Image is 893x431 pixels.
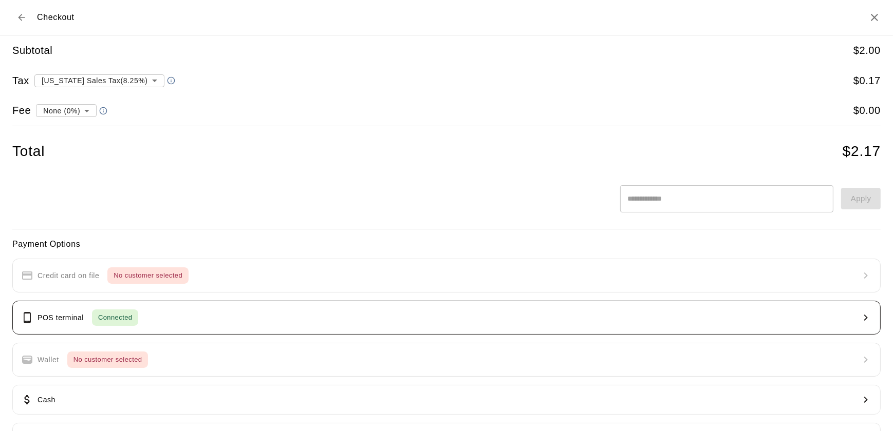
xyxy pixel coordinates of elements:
button: Back to cart [12,8,31,27]
h5: Fee [12,104,31,117]
h5: $ 0.00 [853,104,881,117]
p: Cash [38,395,55,405]
h5: $ 2.00 [853,44,881,57]
p: POS terminal [38,312,84,323]
button: Cash [12,385,881,415]
div: None (0%) [36,101,97,120]
h5: $ 0.17 [853,74,881,88]
button: POS terminalConnected [12,301,881,335]
h4: $ 2.17 [843,143,881,161]
div: [US_STATE] Sales Tax ( 8.25 %) [34,71,164,90]
h4: Total [12,143,45,161]
div: Checkout [12,8,75,27]
button: Close [868,11,881,24]
h5: Subtotal [12,44,52,57]
h5: Tax [12,74,29,88]
span: Connected [92,312,138,324]
h6: Payment Options [12,238,881,251]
